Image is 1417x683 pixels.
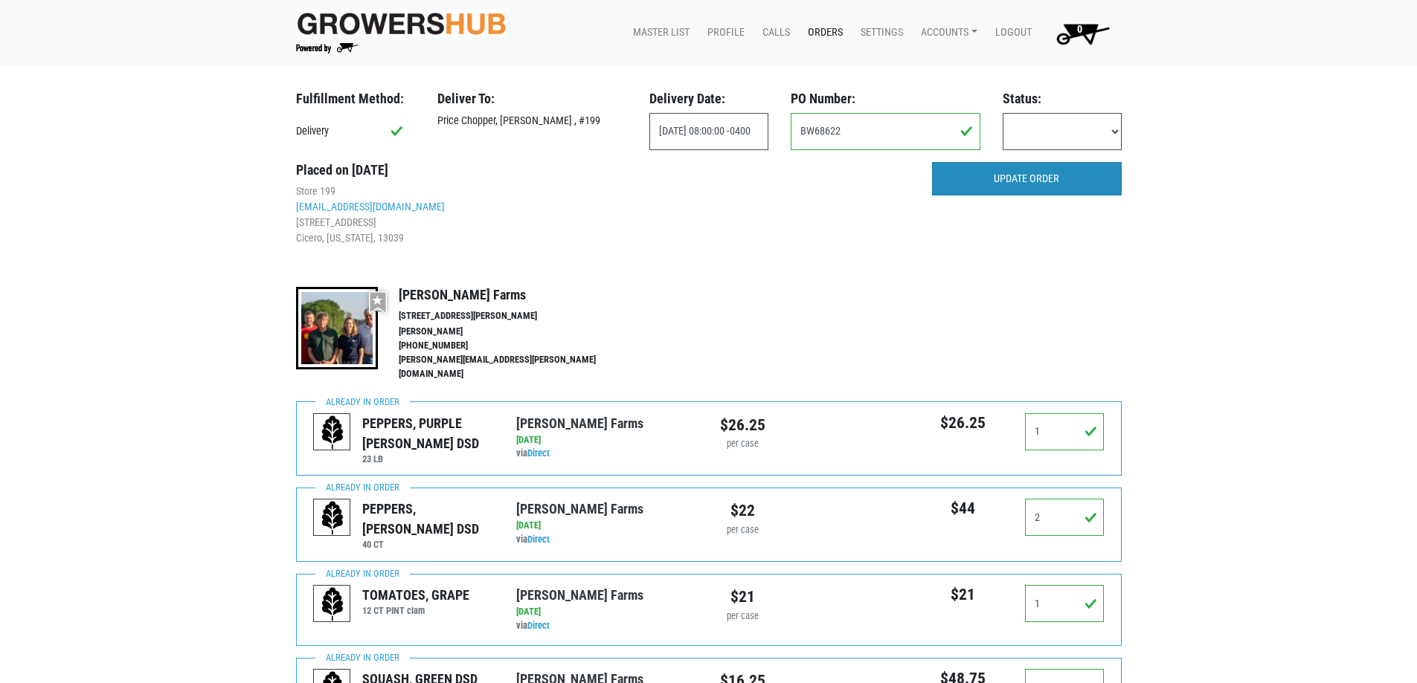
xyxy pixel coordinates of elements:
[314,414,351,451] img: placeholder-variety-43d6402dacf2d531de610a020419775a.svg
[649,91,768,107] h3: Delivery Date:
[296,287,378,369] img: thumbnail-8a08f3346781c529aa742b86dead986c.jpg
[932,162,1122,196] input: UPDATE ORDER
[1038,19,1122,48] a: 0
[296,184,910,199] li: Store 199
[1050,19,1116,48] img: Cart
[296,230,910,246] li: Cicero, [US_STATE], 13039
[923,499,1003,518] h5: $44
[296,215,910,230] li: [STREET_ADDRESS]
[720,609,765,624] div: per case
[399,339,628,353] li: [PHONE_NUMBER]
[516,433,697,447] div: [DATE]
[720,413,765,437] div: $26.25
[1003,91,1122,107] h3: Status:
[516,519,697,533] div: [DATE]
[923,585,1003,604] h5: $21
[399,309,628,323] li: [STREET_ADDRESS][PERSON_NAME]
[649,113,768,150] input: Select Date
[362,585,469,605] div: TOMATOES, GRAPE
[516,587,643,603] a: [PERSON_NAME] Farms
[516,433,697,462] div: via
[516,605,697,619] div: [DATE]
[516,519,697,547] div: via
[362,413,494,453] div: PEPPERS, PURPLE [PERSON_NAME] DSD
[527,447,550,459] a: Direct
[399,287,628,303] h4: [PERSON_NAME] Farms
[923,413,1003,433] h5: $26.25
[296,201,445,213] a: [EMAIL_ADDRESS][DOMAIN_NAME]
[399,325,628,339] li: [PERSON_NAME]
[720,499,765,522] div: $22
[296,91,415,107] h3: Fulfillment Method:
[751,19,796,47] a: Calls
[362,605,469,616] h6: 12 CT PINT clam
[437,91,627,107] h3: Deliver To:
[791,91,980,107] h3: PO Number:
[1025,499,1105,536] input: Qty
[516,501,643,517] a: [PERSON_NAME] Farms
[720,523,765,537] div: per case
[1077,23,1082,36] span: 0
[314,499,351,537] img: placeholder-variety-43d6402dacf2d531de610a020419775a.svg
[621,19,695,47] a: Master List
[909,19,983,47] a: Accounts
[399,353,628,381] li: [PERSON_NAME][EMAIL_ADDRESS][PERSON_NAME][DOMAIN_NAME]
[527,620,550,631] a: Direct
[720,585,765,609] div: $21
[296,43,358,54] img: Powered by Big Wheelbarrow
[720,437,765,451] div: per case
[362,453,494,464] h6: 23 LB
[296,162,910,178] h3: Placed on [DATE]
[362,539,494,550] h6: 40 CT
[516,415,643,431] a: [PERSON_NAME] Farms
[1025,413,1105,450] input: Qty
[849,19,909,47] a: Settings
[527,534,550,545] a: Direct
[314,586,351,623] img: placeholder-variety-43d6402dacf2d531de610a020419775a.svg
[516,605,697,633] div: via
[1025,585,1105,622] input: Qty
[796,19,849,47] a: Orders
[426,113,638,129] div: Price Chopper, [PERSON_NAME] , #199
[362,499,494,539] div: PEPPERS, [PERSON_NAME] DSD
[695,19,751,47] a: Profile
[983,19,1038,47] a: Logout
[296,10,507,37] img: original-fc7597fdc6adbb9d0e2ae620e786d1a2.jpg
